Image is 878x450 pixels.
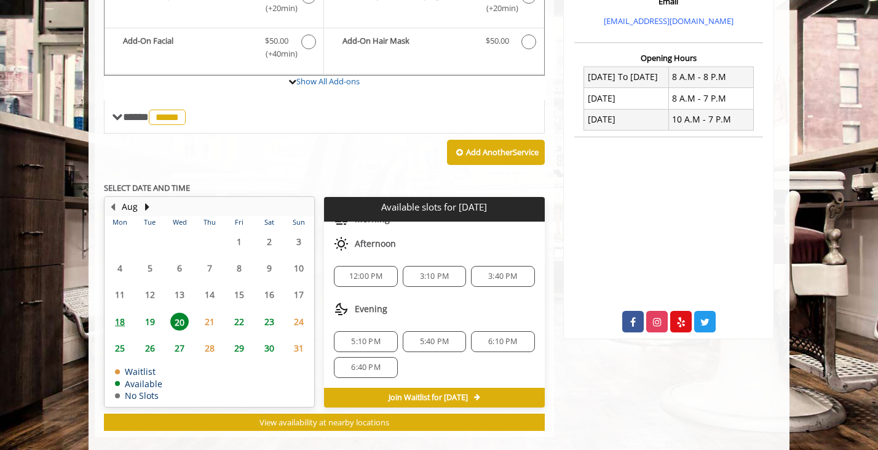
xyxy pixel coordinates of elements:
span: Evening [355,304,387,314]
span: 25 [111,339,129,357]
td: Select day28 [194,335,224,361]
b: Add-On Hair Mask [342,34,473,49]
td: [DATE] To [DATE] [584,66,669,87]
span: (+20min ) [259,2,295,15]
td: Available [115,379,162,388]
span: 26 [141,339,159,357]
span: 6:40 PM [351,363,380,372]
td: 8 A.M - 8 P.M [668,66,753,87]
td: Select day23 [254,308,283,334]
td: Select day31 [284,335,314,361]
span: $50.00 [265,34,288,47]
span: Morning [355,214,390,224]
b: Add Another Service [466,147,539,158]
td: Select day27 [165,335,194,361]
span: 19 [141,313,159,331]
th: Fri [224,216,254,228]
td: Select day25 [105,335,135,361]
span: 27 [170,339,189,357]
button: Previous Month [108,200,117,214]
div: 12:00 PM [334,266,397,287]
div: 3:40 PM [471,266,534,287]
b: Add-On Facial [123,34,253,60]
span: (+20min ) [479,2,515,15]
td: Select day20 [165,308,194,334]
th: Tue [135,216,164,228]
td: Select day21 [194,308,224,334]
span: $50.00 [486,34,509,47]
span: 31 [290,339,308,357]
button: Aug [122,200,138,214]
td: [DATE] [584,88,669,109]
span: View availability at nearby locations [259,417,389,428]
label: Add-On Facial [111,34,317,63]
label: Add-On Hair Mask [330,34,537,52]
span: 5:10 PM [351,337,380,347]
h3: Opening Hours [574,54,763,62]
div: 6:10 PM [471,331,534,352]
span: 23 [260,313,279,331]
span: 21 [200,313,219,331]
span: 20 [170,313,189,331]
span: 29 [230,339,248,357]
td: Select day19 [135,308,164,334]
span: 5:40 PM [420,337,449,347]
td: Waitlist [115,367,162,376]
span: 3:40 PM [488,271,517,281]
span: 22 [230,313,248,331]
td: 10 A.M - 7 P.M [668,109,753,130]
div: 6:40 PM [334,357,397,378]
span: 24 [290,313,308,331]
td: Select day22 [224,308,254,334]
td: 8 A.M - 7 P.M [668,88,753,109]
span: (+40min ) [259,47,295,60]
div: 5:10 PM [334,331,397,352]
button: Add AnotherService [447,140,545,166]
span: 18 [111,313,129,331]
th: Thu [194,216,224,228]
button: View availability at nearby locations [104,414,545,432]
div: 3:10 PM [403,266,466,287]
th: Mon [105,216,135,228]
img: afternoon slots [334,236,349,251]
span: Join Waitlist for [DATE] [389,393,468,403]
th: Sat [254,216,283,228]
span: 3:10 PM [420,271,449,281]
span: 6:10 PM [488,337,517,347]
th: Sun [284,216,314,228]
div: 5:40 PM [403,331,466,352]
td: Select day26 [135,335,164,361]
span: 12:00 PM [349,271,383,281]
p: Available slots for [DATE] [329,202,539,212]
td: No Slots [115,391,162,400]
td: [DATE] [584,109,669,130]
td: Select day29 [224,335,254,361]
b: SELECT DATE AND TIME [104,182,190,193]
a: [EMAIL_ADDRESS][DOMAIN_NAME] [604,15,734,26]
td: Select day24 [284,308,314,334]
span: 30 [260,339,279,357]
a: Show All Add-ons [296,76,360,87]
span: 28 [200,339,219,357]
td: Select day18 [105,308,135,334]
img: evening slots [334,302,349,316]
button: Next Month [142,200,152,214]
span: Afternoon [355,239,396,249]
th: Wed [165,216,194,228]
td: Select day30 [254,335,283,361]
